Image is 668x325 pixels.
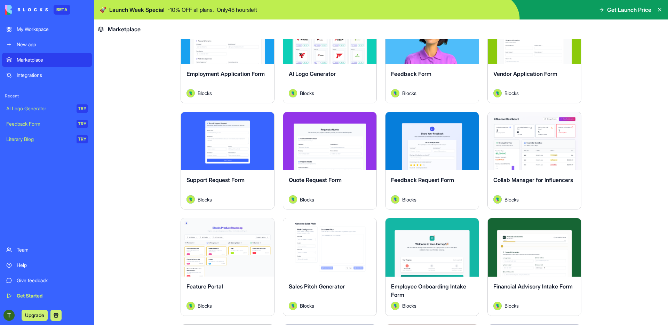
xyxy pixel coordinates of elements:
img: Avatar [186,195,195,204]
img: Avatar [493,89,502,97]
div: Integrations [17,72,88,79]
a: Upgrade [22,311,48,318]
a: Literary BlogTRY [2,132,92,146]
span: Vendor Application Form [493,70,557,77]
span: AI Logo Generator [289,70,336,77]
div: TRY [77,104,88,113]
span: Marketplace [108,25,141,33]
a: My Workspace [2,22,92,36]
a: AI Logo GeneratorTRY [2,102,92,116]
span: Feature Portal [186,283,223,290]
span: Employment Application Form [186,70,265,77]
img: ACg8ocJ5tztngAsrvXVH657uiMIamstmHDA79F7ADk7jf996wiiFHg=s96-c [3,310,15,321]
a: Quote Request FormAvatarBlocks [283,112,377,210]
span: 🚀 [100,6,106,14]
span: Blocks [402,302,416,309]
div: AI Logo Generator [6,105,72,112]
div: TRY [77,120,88,128]
a: Feedback Request FormAvatarBlocks [385,112,479,210]
span: Blocks [198,196,212,203]
a: Marketplace [2,53,92,67]
a: BETA [5,5,70,15]
span: Blocks [198,89,212,97]
img: Avatar [186,89,195,97]
a: Sales Pitch GeneratorAvatarBlocks [283,218,377,316]
img: logo [5,5,48,15]
a: Feature PortalAvatarBlocks [181,218,275,316]
img: Avatar [186,302,195,310]
span: Blocks [300,196,314,203]
span: Blocks [402,196,416,203]
div: TRY [77,135,88,143]
span: Quote Request Form [289,176,342,183]
a: Vendor Application FormAvatarBlocks [487,5,581,103]
button: Upgrade [22,310,48,321]
div: Team [17,246,88,253]
a: Feedback FormTRY [2,117,92,131]
div: Literary Blog [6,136,72,143]
a: Support Request FormAvatarBlocks [181,112,275,210]
img: Avatar [391,89,399,97]
div: Get Started [17,292,88,299]
div: My Workspace [17,26,88,33]
span: Blocks [504,302,519,309]
span: Launch Week Special [109,6,165,14]
span: Blocks [300,89,314,97]
span: Collab Manager for Influencers [493,176,573,183]
a: Employee Onboarding Intake FormAvatarBlocks [385,218,479,316]
span: Blocks [198,302,212,309]
img: Avatar [493,302,502,310]
span: Blocks [504,196,519,203]
span: Feedback Request Form [391,176,454,183]
span: Recent [2,93,92,99]
span: Financial Advisory Intake Form [493,283,573,290]
span: Employee Onboarding Intake Form [391,283,466,298]
div: New app [17,41,88,48]
span: Blocks [300,302,314,309]
span: Blocks [504,89,519,97]
span: Feedback Form [391,70,431,77]
a: New app [2,38,92,51]
div: BETA [54,5,70,15]
div: Give feedback [17,277,88,284]
a: Financial Advisory Intake FormAvatarBlocks [487,218,581,316]
div: Feedback Form [6,120,72,127]
img: Avatar [493,195,502,204]
img: Avatar [289,302,297,310]
a: Employment Application FormAvatarBlocks [181,5,275,103]
img: Avatar [289,89,297,97]
a: Integrations [2,68,92,82]
span: Sales Pitch Generator [289,283,345,290]
p: Only 48 hours left [217,6,257,14]
span: Get Launch Price [607,6,651,14]
div: Marketplace [17,56,88,63]
a: Help [2,258,92,272]
span: Support Request Form [186,176,245,183]
img: Avatar [289,195,297,204]
p: - 10 % OFF all plans. [167,6,214,14]
a: Team [2,243,92,257]
span: Blocks [402,89,416,97]
img: Avatar [391,302,399,310]
a: AI Logo GeneratorAvatarBlocks [283,5,377,103]
a: Give feedback [2,274,92,287]
a: Feedback FormAvatarBlocks [385,5,479,103]
a: Collab Manager for InfluencersAvatarBlocks [487,112,581,210]
img: Avatar [391,195,399,204]
div: Help [17,262,88,269]
a: Get Started [2,289,92,303]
